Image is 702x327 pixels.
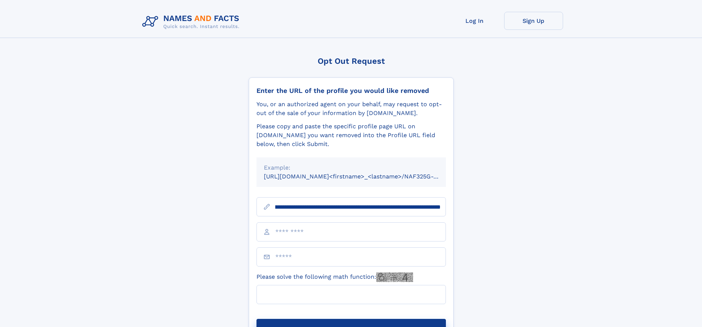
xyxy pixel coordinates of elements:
[445,12,504,30] a: Log In
[504,12,563,30] a: Sign Up
[256,100,446,118] div: You, or an authorized agent on your behalf, may request to opt-out of the sale of your informatio...
[256,272,413,282] label: Please solve the following math function:
[139,12,245,32] img: Logo Names and Facts
[249,56,454,66] div: Opt Out Request
[264,163,439,172] div: Example:
[256,87,446,95] div: Enter the URL of the profile you would like removed
[264,173,460,180] small: [URL][DOMAIN_NAME]<firstname>_<lastname>/NAF325G-xxxxxxxx
[256,122,446,149] div: Please copy and paste the specific profile page URL on [DOMAIN_NAME] you want removed into the Pr...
